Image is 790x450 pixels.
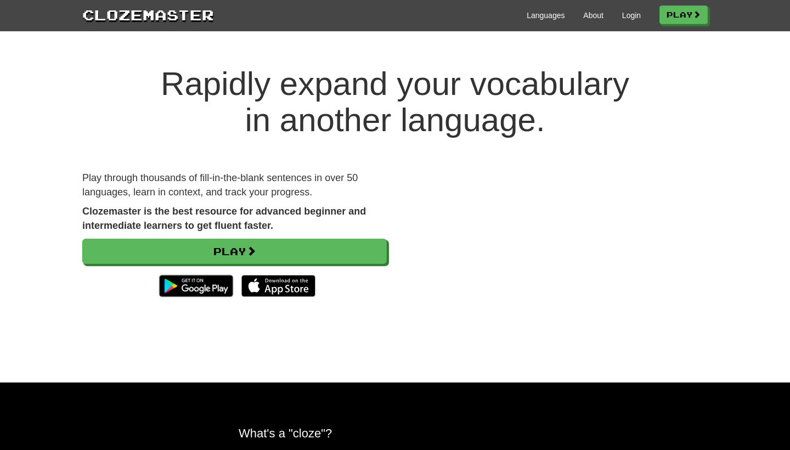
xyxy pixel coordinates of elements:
[82,206,366,231] strong: Clozemaster is the best resource for advanced beginner and intermediate learners to get fluent fa...
[82,171,387,199] p: Play through thousands of fill-in-the-blank sentences in over 50 languages, learn in context, and...
[583,10,603,21] a: About
[239,426,551,440] h2: What's a "cloze"?
[622,10,641,21] a: Login
[241,275,315,297] img: Download_on_the_App_Store_Badge_US-UK_135x40-25178aeef6eb6b83b96f5f2d004eda3bffbb37122de64afbaef7...
[154,269,239,302] img: Get it on Google Play
[659,5,708,24] a: Play
[527,10,565,21] a: Languages
[82,4,214,25] a: Clozemaster
[82,239,387,264] a: Play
